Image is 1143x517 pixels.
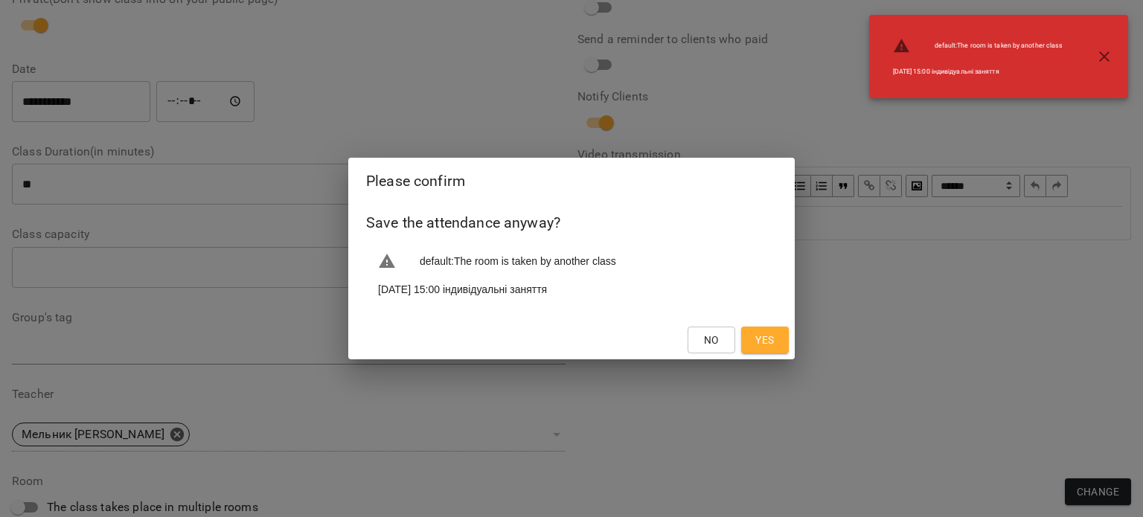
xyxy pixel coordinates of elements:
[704,331,719,349] span: No
[688,327,735,353] button: No
[741,327,789,353] button: Yes
[366,276,777,303] li: [DATE] 15:00 індивідуальні заняття
[366,211,777,234] h6: Save the attendance anyway?
[755,331,774,349] span: Yes
[881,61,1075,83] li: [DATE] 15:00 індивідуальні заняття
[366,246,777,276] li: default : The room is taken by another class
[881,31,1075,61] li: default : The room is taken by another class
[366,170,777,193] h2: Please confirm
